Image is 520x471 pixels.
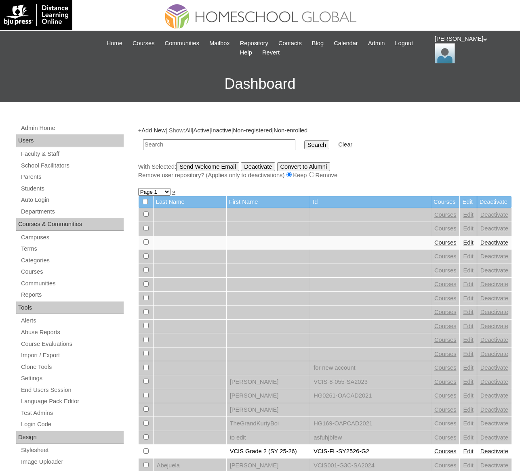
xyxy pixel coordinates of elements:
[103,39,126,48] a: Home
[310,361,431,375] td: for new account
[480,392,508,399] a: Deactivate
[460,196,476,208] td: Edit
[4,4,68,26] img: logo-white.png
[480,406,508,413] a: Deactivate
[463,420,473,427] a: Edit
[338,141,352,148] a: Clear
[480,239,508,246] a: Deactivate
[128,39,159,48] a: Courses
[480,351,508,357] a: Deactivate
[480,253,508,260] a: Deactivate
[480,295,508,301] a: Deactivate
[143,139,295,150] input: Search
[209,39,230,48] span: Mailbox
[480,267,508,274] a: Deactivate
[310,196,431,208] td: Id
[434,379,457,385] a: Courses
[480,337,508,343] a: Deactivate
[308,39,328,48] a: Blog
[480,420,508,427] a: Deactivate
[20,408,124,418] a: Test Admins
[16,134,124,147] div: Users
[434,295,457,301] a: Courses
[463,267,473,274] a: Edit
[434,392,457,399] a: Courses
[463,434,473,441] a: Edit
[227,389,310,403] td: [PERSON_NAME]
[20,316,124,326] a: Alerts
[463,392,473,399] a: Edit
[463,253,473,260] a: Edit
[20,290,124,300] a: Reports
[227,417,310,431] td: TheGrandKurtyBoi
[258,48,284,57] a: Revert
[463,239,473,246] a: Edit
[20,195,124,205] a: Auto Login
[480,462,508,469] a: Deactivate
[274,127,307,134] a: Non-enrolled
[310,445,431,458] td: VCIS-FL-SY2526-G2
[434,309,457,315] a: Courses
[20,267,124,277] a: Courses
[154,196,226,208] td: Last Name
[20,255,124,266] a: Categories
[227,445,310,458] td: VCIS Grade 2 (SY 25-26)
[241,162,275,171] input: Deactivate
[211,127,232,134] a: Inactive
[435,35,512,63] div: [PERSON_NAME]
[185,127,192,134] a: All
[138,171,512,180] div: Remove user repository? (Applies only to deactivations) Keep Remove
[395,39,413,48] span: Logout
[364,39,389,48] a: Admin
[20,327,124,337] a: Abuse Reports
[480,448,508,454] a: Deactivate
[463,337,473,343] a: Edit
[312,39,324,48] span: Blog
[480,379,508,385] a: Deactivate
[463,211,473,218] a: Edit
[133,39,155,48] span: Courses
[463,309,473,315] a: Edit
[434,281,457,287] a: Courses
[20,339,124,349] a: Course Evaluations
[391,39,417,48] a: Logout
[434,253,457,260] a: Courses
[463,323,473,329] a: Edit
[227,375,310,389] td: [PERSON_NAME]
[20,184,124,194] a: Students
[20,362,124,372] a: Clone Tools
[20,457,124,467] a: Image Uploader
[434,239,457,246] a: Courses
[434,323,457,329] a: Courses
[463,379,473,385] a: Edit
[477,196,512,208] td: Deactivate
[310,431,431,445] td: asfuhjbfew
[434,462,457,469] a: Courses
[310,389,431,403] td: HG0261-OACAD2021
[20,123,124,133] a: Admin Home
[240,48,252,57] span: Help
[16,431,124,444] div: Design
[165,39,200,48] span: Communities
[480,281,508,287] a: Deactivate
[236,48,256,57] a: Help
[463,281,473,287] a: Edit
[310,375,431,389] td: VCIS-8-055-SA2023
[274,39,306,48] a: Contacts
[277,162,331,171] input: Convert to Alumni
[20,396,124,406] a: Language Pack Editor
[227,431,310,445] td: to edit
[262,48,280,57] span: Revert
[161,39,204,48] a: Communities
[330,39,362,48] a: Calendar
[434,420,457,427] a: Courses
[368,39,385,48] span: Admin
[480,364,508,371] a: Deactivate
[278,39,302,48] span: Contacts
[480,323,508,329] a: Deactivate
[435,43,455,63] img: Ariane Ebuen
[20,161,124,171] a: School Facilitators
[480,211,508,218] a: Deactivate
[141,127,165,134] a: Add New
[233,127,272,134] a: Non-registered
